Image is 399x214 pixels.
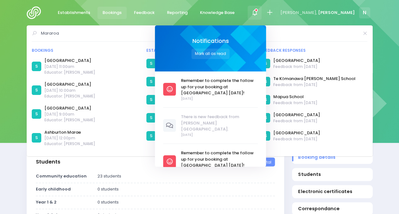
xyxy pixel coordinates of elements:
[32,109,41,119] div: S
[44,81,95,88] a: [GEOGRAPHIC_DATA]
[273,130,320,136] a: [GEOGRAPHIC_DATA]
[44,93,95,99] span: Educator: [PERSON_NAME]
[192,38,229,44] span: Notifications
[44,70,95,75] span: Educator: [PERSON_NAME]
[27,6,45,19] img: Logo
[36,173,87,179] strong: Community education
[32,48,138,53] div: Bookings
[94,173,279,179] div: 23 students
[94,199,279,205] div: 0 students
[318,10,355,16] span: [PERSON_NAME]
[44,88,95,93] span: [DATE] 10:00am
[36,186,71,192] strong: Early childhood
[181,150,258,169] span: Remember to complete the follow up for your booking at [GEOGRAPHIC_DATA] [DATE]!
[298,171,366,178] span: Students
[146,77,156,86] div: S
[36,159,60,165] h3: Students
[181,132,258,137] span: [DATE]
[273,136,320,142] span: Feedback from [DATE]
[292,185,373,198] a: Electronic certificates
[200,10,235,16] span: Knowledge Base
[292,151,373,164] a: Booking details
[273,100,317,106] span: Feedback from [DATE]
[146,131,156,141] div: S
[44,129,95,136] a: Ashburton Marae
[44,111,95,117] span: [DATE] 9:00am
[273,118,320,124] span: Feedback from [DATE]
[58,10,90,16] span: Establishments
[298,154,366,161] span: Booking details
[162,7,193,19] a: Reporting
[97,7,127,19] a: Bookings
[146,113,156,123] div: S
[298,188,366,195] span: Electronic certificates
[32,85,41,95] div: S
[273,57,320,64] a: [GEOGRAPHIC_DATA]
[36,199,57,205] strong: Year 1 & 2
[181,77,258,96] span: Remember to complete the follow up for your booking at [GEOGRAPHIC_DATA] [DATE]!
[167,10,188,16] span: Reporting
[103,10,122,16] span: Bookings
[146,59,156,68] div: S
[261,48,367,53] div: Feedback responses
[44,117,95,123] span: Educator: [PERSON_NAME]
[280,10,317,16] span: [PERSON_NAME],
[44,135,95,141] span: [DATE] 12:00pm
[273,82,355,88] span: Feedback from [DATE]
[292,168,373,181] a: Students
[195,7,240,19] a: Knowledge Base
[41,29,359,38] input: Search for anything (like establishments, bookings, or feedback)
[359,7,370,18] span: N
[32,133,41,143] div: S
[129,7,160,19] a: Feedback
[146,95,156,104] div: S
[44,105,95,111] a: [GEOGRAPHIC_DATA]
[163,114,258,137] a: There is new feedback from [PERSON_NAME][GEOGRAPHIC_DATA]. [DATE]
[146,48,253,53] div: Establishments
[44,141,95,147] span: Educator: [PERSON_NAME]
[53,7,96,19] a: Establishments
[273,112,320,118] a: [GEOGRAPHIC_DATA]
[191,49,229,59] button: Mark all as read
[298,205,366,212] span: Correspondance
[181,114,258,132] span: There is new feedback from [PERSON_NAME][GEOGRAPHIC_DATA].
[32,62,41,71] div: S
[44,57,95,64] a: [GEOGRAPHIC_DATA]
[273,64,320,70] span: Feedback from [DATE]
[273,94,317,100] a: Mapua School
[134,10,155,16] span: Feedback
[163,150,258,173] a: Remember to complete the follow up for your booking at [GEOGRAPHIC_DATA] [DATE]!
[273,76,355,82] a: Te Kōmanawa [PERSON_NAME] School
[94,186,279,192] div: 0 students
[44,64,95,70] span: [DATE] 11:00am
[181,96,258,101] span: [DATE]
[163,77,258,101] a: Remember to complete the follow up for your booking at [GEOGRAPHIC_DATA] [DATE]! [DATE]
